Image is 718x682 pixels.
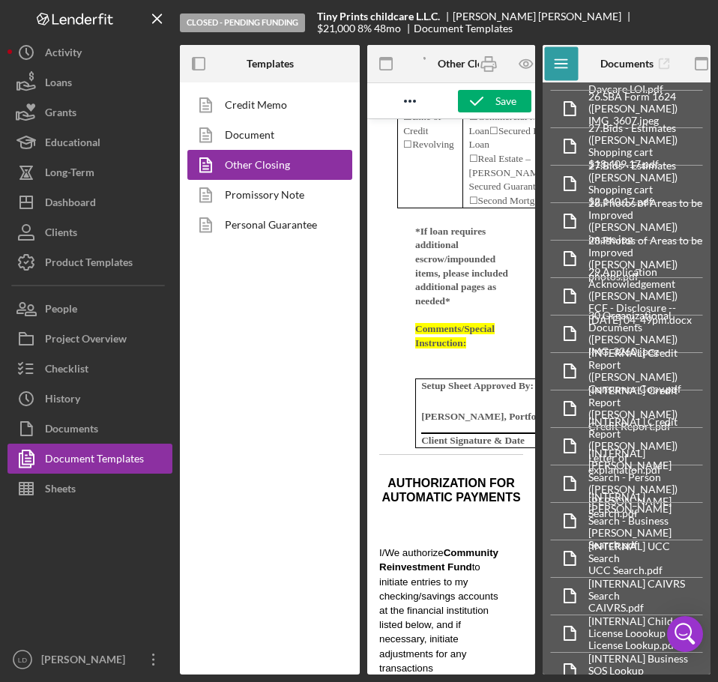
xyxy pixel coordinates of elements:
[102,33,241,75] p: Real Estate – [PERSON_NAME] Government Secured Guaranteed Loan
[7,474,172,504] button: Sheets
[317,22,355,34] div: $21,000
[588,653,702,677] div: [INTERNAL] Business SOS Lookup
[588,384,702,420] div: [INTERNAL] Credit Report ([PERSON_NAME])
[45,247,133,281] div: Product Templates
[45,294,77,328] div: People
[588,578,702,602] div: [INTERNAL] CAIVRS Search
[7,127,172,157] button: Educational
[588,122,702,146] div: 27. Bids - Estimates ([PERSON_NAME])
[45,444,144,477] div: Document Templates
[247,58,294,70] b: Templates
[667,616,703,652] div: Open Intercom Messenger
[588,527,702,551] div: [PERSON_NAME] Search.pdf
[495,90,516,112] div: Save
[588,564,702,576] div: UCC Search.pdf
[453,10,634,22] div: [PERSON_NAME] [PERSON_NAME]
[588,184,702,208] div: Shopping cart $2,140.17.pdf
[45,217,77,251] div: Clients
[45,324,127,357] div: Project Overview
[7,354,172,384] a: Checklist
[7,294,172,324] button: People
[102,76,111,87] span: ☐
[45,187,96,221] div: Dashboard
[45,354,88,387] div: Checklist
[122,6,131,17] span: ☐
[37,645,135,678] div: [PERSON_NAME]
[367,119,535,675] iframe: Rich Text Area
[187,150,345,180] a: Other Closing
[54,261,166,272] strong: Setup Sheet Approved By:
[7,384,172,414] button: History
[7,324,172,354] button: Project Overview
[414,22,513,34] div: Document Templates
[7,157,172,187] button: Long-Term
[600,58,654,70] b: Documents
[588,347,702,383] div: [INTERNAL] Credit Report ([PERSON_NAME])
[588,302,702,326] div: FCF - Disclosure -- [DATE] 04_49pm.docx
[48,204,127,229] span: Comments/Special Instruction:
[588,615,702,639] div: [INTERNAL] Childcare License Loookup
[180,13,305,32] div: Closed - Pending Funding
[588,91,702,115] div: 26. SBA Form 1624 ([PERSON_NAME])
[187,180,345,210] a: Promissory Note
[14,357,153,384] span: AUTHORIZATION FOR AUTOMATIC PAYMENTS
[45,37,82,71] div: Activity
[7,67,172,97] button: Loans
[588,266,702,302] div: 29. Application Acknowledgement ([PERSON_NAME])
[358,22,372,34] div: 8 %
[588,310,702,345] div: 30. Organizational Documents ([PERSON_NAME])
[588,416,702,452] div: [INTERNAL] Credit Report ([PERSON_NAME])
[7,247,172,277] button: Product Templates
[45,414,98,447] div: Documents
[54,316,157,327] strong: Client Signature & Date
[12,428,76,439] span: I/We authorize
[438,58,502,70] b: Other Closing
[374,22,401,34] div: 48 mo
[7,37,172,67] button: Activity
[317,10,440,22] b: Tiny Prints childcare L.L.C.
[588,146,702,170] div: Shopping cart $18,409.17.pdf
[45,474,76,507] div: Sheets
[588,83,702,95] div: Daycare LOI.pdf
[458,90,531,112] button: Save
[54,292,325,303] span: [PERSON_NAME], Portfolio Manager
[588,639,702,651] div: License Lookup.pdf
[588,447,702,495] div: [INTERNAL] [PERSON_NAME] Search - Person ([PERSON_NAME])
[45,67,72,101] div: Loans
[588,491,702,527] div: [INTERNAL] [PERSON_NAME] Search - Business
[7,414,172,444] button: Documents
[45,97,76,131] div: Grants
[45,157,94,191] div: Long-Term
[7,217,172,247] button: Clients
[45,384,80,417] div: History
[45,127,100,161] div: Educational
[187,120,345,150] a: Document
[187,90,345,120] a: Credit Memo
[397,91,423,112] button: Reveal or hide additional toolbar items
[7,187,172,217] a: Dashboard
[187,210,345,240] a: Personal Guarantee
[36,19,90,33] p: Revolving
[7,645,172,675] button: LD[PERSON_NAME]
[102,75,241,89] p: Second Mortgage
[7,97,172,127] button: Grants
[588,197,702,233] div: 28. Photos of Areas to be Improved ([PERSON_NAME])
[588,540,702,564] div: [INTERNAL] UCC Search
[102,34,111,45] span: ☐
[7,444,172,474] button: Document Templates
[18,656,27,664] text: LD
[48,106,141,187] strong: *If loan requires additional escrow/impounded items, please included additional pages as needed*
[36,19,45,31] span: ☐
